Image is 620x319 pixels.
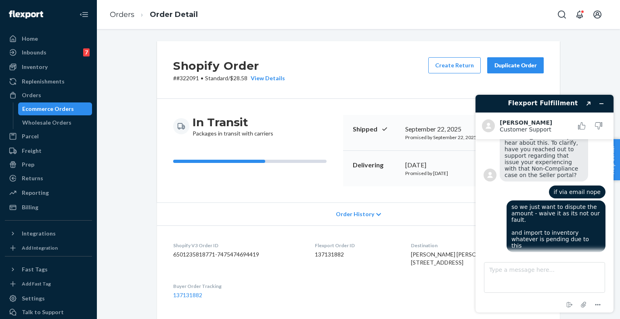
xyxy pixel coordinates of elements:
div: Freight [22,147,42,155]
a: Parcel [5,130,92,143]
a: Billing [5,201,92,214]
div: Parcel [22,132,39,140]
dt: Shopify V3 Order ID [173,242,302,249]
div: Ecommerce Orders [22,105,74,113]
button: Talk to Support [5,306,92,319]
div: Fast Tags [22,265,48,273]
div: Orders [22,91,41,99]
a: Prep [5,158,92,171]
iframe: Find more information here [469,88,620,319]
span: [PERSON_NAME] [PERSON_NAME] [STREET_ADDRESS] [411,251,501,266]
a: Orders [110,10,134,19]
a: Wholesale Orders [18,116,92,129]
p: Promised by [DATE] [405,170,482,177]
div: Settings [22,294,45,302]
h3: In Transit [193,115,273,129]
button: Open notifications [572,6,588,23]
span: Standard [205,75,228,81]
div: Reporting [22,189,49,197]
a: Reporting [5,186,92,199]
dd: 137131882 [315,250,398,259]
p: Shipped [353,125,399,134]
span: • [201,75,203,81]
dt: Flexport Order ID [315,242,398,249]
div: Home [22,35,38,43]
ol: breadcrumbs [103,3,204,27]
button: Open Search Box [554,6,570,23]
a: Returns [5,172,92,185]
a: Settings [5,292,92,305]
button: Open account menu [589,6,605,23]
dt: Destination [411,242,544,249]
div: Inbounds [22,48,46,56]
div: September 22, 2025 [405,125,482,134]
button: Close Navigation [76,6,92,23]
div: Talk to Support [22,308,64,316]
a: Freight [5,144,92,157]
button: View Details [247,74,285,82]
div: Returns [22,174,43,182]
p: Delivering [353,161,399,170]
a: Orders [5,89,92,102]
img: Flexport logo [9,10,43,19]
a: Ecommerce Orders [18,102,92,115]
dt: Buyer Order Tracking [173,283,302,290]
a: Home [5,32,92,45]
dd: 6501235818771-7475474694419 [173,250,302,259]
button: Integrations [5,227,92,240]
div: Billing [22,203,38,211]
a: Order Detail [150,10,198,19]
a: Add Fast Tag [5,279,92,289]
a: Add Integration [5,243,92,253]
button: Create Return [428,57,481,73]
div: [DATE] [405,161,482,170]
div: Wholesale Orders [22,119,71,127]
a: 137131882 [173,292,202,298]
a: Inbounds7 [5,46,92,59]
span: Chat [18,6,34,13]
div: Duplicate Order [494,61,537,69]
span: Order History [336,210,374,218]
div: Inventory [22,63,48,71]
div: Add Integration [22,244,58,251]
div: Integrations [22,229,56,238]
button: Fast Tags [5,263,92,276]
div: Add Fast Tag [22,280,51,287]
div: Packages in transit with carriers [193,115,273,138]
div: Prep [22,161,34,169]
p: # #322091 / $28.58 [173,74,285,82]
p: Promised by September 22, 2025 [405,134,482,141]
button: Duplicate Order [487,57,544,73]
div: 7 [83,48,90,56]
a: Inventory [5,60,92,73]
a: Replenishments [5,75,92,88]
div: Replenishments [22,77,65,85]
h2: Shopify Order [173,57,285,74]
